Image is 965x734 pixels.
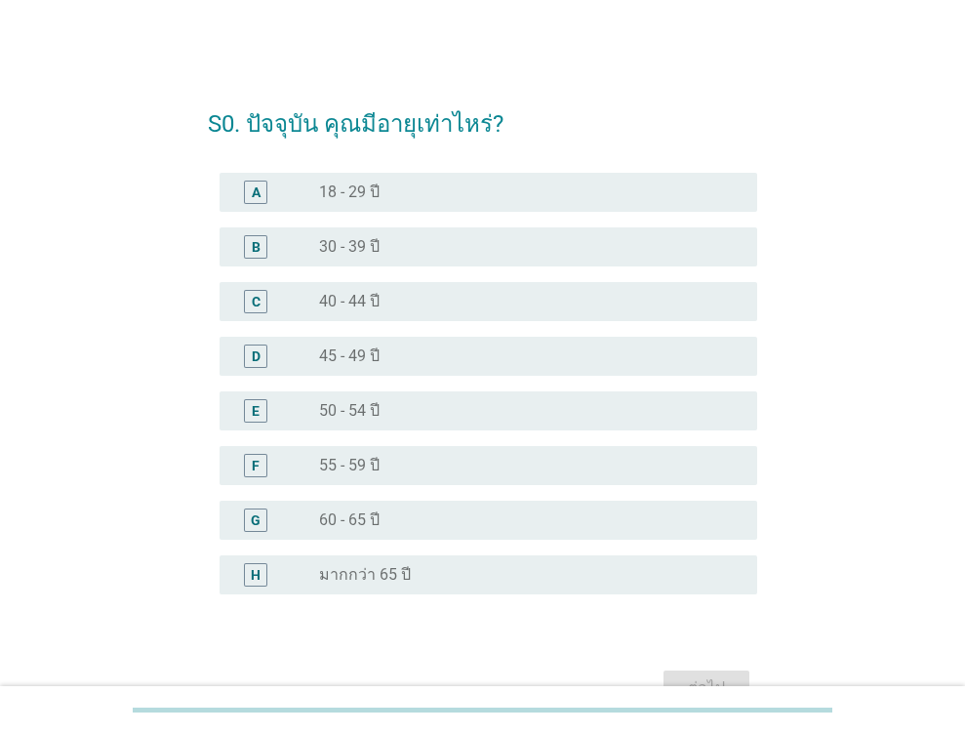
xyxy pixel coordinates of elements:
div: H [251,564,261,585]
label: 45 - 49 ปี [319,347,380,366]
div: A [252,182,261,202]
label: 18 - 29 ปี [319,183,380,202]
label: 60 - 65 ปี [319,510,380,530]
h2: S0. ปัจจุบัน คุณมีอายุเท่าไหร่? [208,87,757,142]
div: C [252,291,261,311]
label: มากกว่า 65 ปี [319,565,411,585]
label: 40 - 44 ปี [319,292,380,311]
div: E [252,400,260,421]
div: F [252,455,260,475]
div: B [252,236,261,257]
div: G [251,510,261,530]
label: 50 - 54 ปี [319,401,380,421]
div: D [252,346,261,366]
label: 30 - 39 ปี [319,237,380,257]
label: 55 - 59 ปี [319,456,380,475]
